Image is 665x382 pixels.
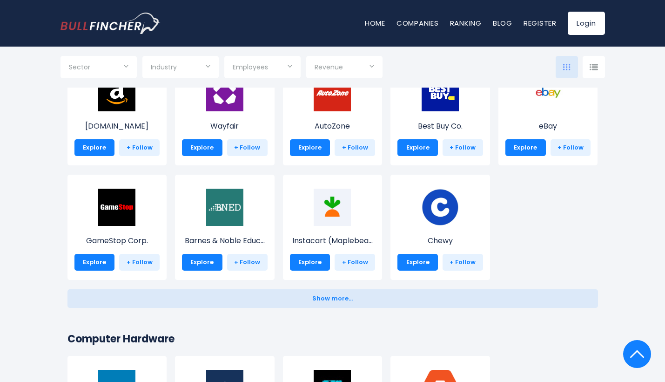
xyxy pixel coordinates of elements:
a: Companies [396,18,439,28]
p: Instacart (Maplebear) [290,235,376,246]
a: Explore [505,139,546,156]
img: icon-comp-list-view.svg [590,64,598,70]
a: + Follow [551,139,591,156]
a: Chewy [397,206,483,246]
h2: Computer Hardware [67,331,598,347]
a: + Follow [335,254,375,271]
a: Best Buy Co. [397,91,483,132]
img: icon-comp-grid.svg [563,64,571,70]
img: GME.png [98,189,135,226]
img: AZO.png [314,74,351,111]
span: Sector [69,63,90,71]
p: Chewy [397,235,483,246]
img: EBAY.png [530,74,567,111]
img: CHWY.jpeg [422,189,459,226]
a: Ranking [450,18,482,28]
a: Explore [290,254,330,271]
img: bullfincher logo [60,13,161,34]
a: Login [568,12,605,35]
a: Go to homepage [60,13,161,34]
a: Explore [74,254,115,271]
a: Explore [182,139,222,156]
a: Explore [182,254,222,271]
a: + Follow [119,254,160,271]
p: Barnes & Noble Education [182,235,268,246]
p: Best Buy Co. [397,121,483,132]
a: eBay [505,91,591,132]
a: Explore [290,139,330,156]
span: Employees [233,63,268,71]
a: Blog [493,18,512,28]
input: Selection [315,60,374,76]
img: CART.png [314,189,351,226]
img: BNED.png [206,189,243,226]
a: GameStop Corp. [74,206,160,246]
input: Selection [69,60,128,76]
p: GameStop Corp. [74,235,160,246]
a: Home [365,18,385,28]
p: Wayfair [182,121,268,132]
a: Wayfair [182,91,268,132]
span: Revenue [315,63,343,71]
a: Register [524,18,557,28]
a: + Follow [227,254,268,271]
a: + Follow [119,139,160,156]
input: Selection [151,60,210,76]
a: + Follow [335,139,375,156]
p: AutoZone [290,121,376,132]
a: Explore [397,139,438,156]
a: + Follow [227,139,268,156]
a: + Follow [443,139,483,156]
a: Instacart (Maplebea... [290,206,376,246]
input: Selection [233,60,292,76]
img: W.png [206,74,243,111]
a: Explore [397,254,438,271]
button: Show more... [67,289,598,308]
img: AMZN.png [98,74,135,111]
span: Show more... [312,295,353,302]
p: Amazon.com [74,121,160,132]
span: Industry [151,63,177,71]
a: [DOMAIN_NAME] [74,91,160,132]
a: Barnes & Noble Educ... [182,206,268,246]
a: AutoZone [290,91,376,132]
img: BBY.png [422,74,459,111]
a: Explore [74,139,115,156]
p: eBay [505,121,591,132]
a: + Follow [443,254,483,271]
